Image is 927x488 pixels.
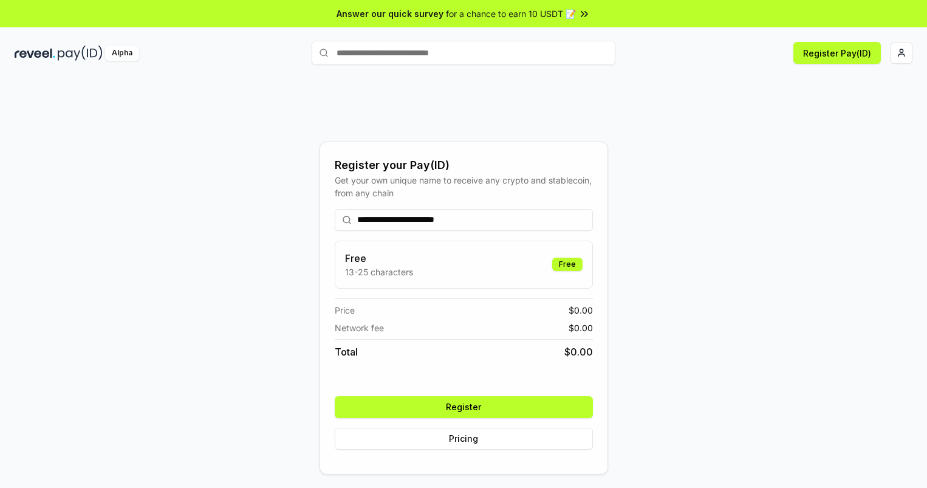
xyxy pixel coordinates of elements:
[335,157,593,174] div: Register your Pay(ID)
[345,266,413,278] p: 13-25 characters
[569,321,593,334] span: $ 0.00
[335,321,384,334] span: Network fee
[335,428,593,450] button: Pricing
[345,251,413,266] h3: Free
[105,46,139,61] div: Alpha
[335,345,358,359] span: Total
[337,7,443,20] span: Answer our quick survey
[552,258,583,271] div: Free
[15,46,55,61] img: reveel_dark
[335,304,355,317] span: Price
[793,42,881,64] button: Register Pay(ID)
[58,46,103,61] img: pay_id
[335,396,593,418] button: Register
[569,304,593,317] span: $ 0.00
[446,7,576,20] span: for a chance to earn 10 USDT 📝
[335,174,593,199] div: Get your own unique name to receive any crypto and stablecoin, from any chain
[564,345,593,359] span: $ 0.00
